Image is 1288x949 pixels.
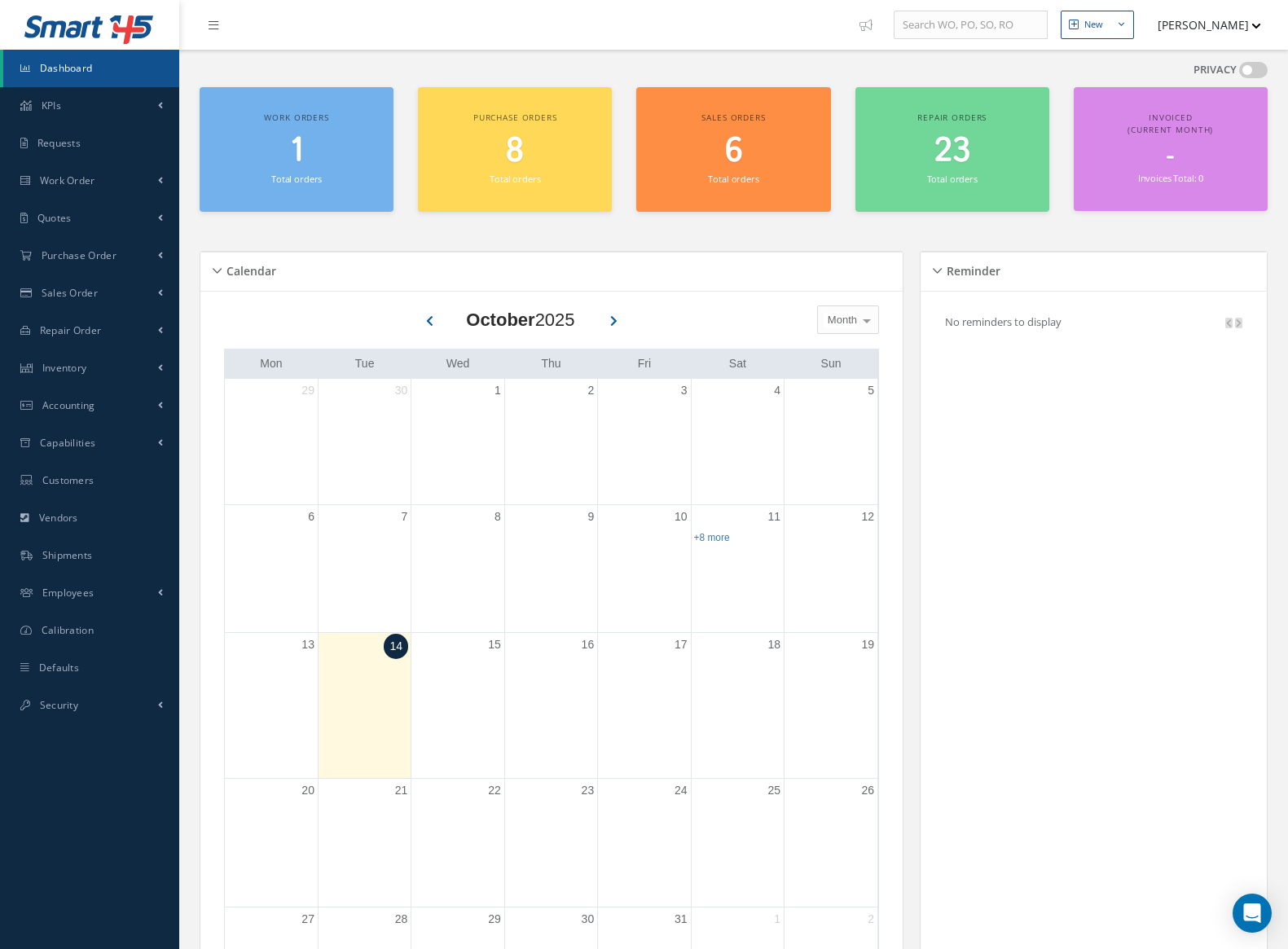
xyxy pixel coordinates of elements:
td: September 30, 2025 [318,379,411,505]
a: October 2, 2025 [584,379,597,402]
a: October 5, 2025 [864,379,877,402]
span: Sales Order [42,286,98,300]
a: October 23, 2025 [578,779,598,802]
a: Tuesday [352,354,378,374]
td: October 11, 2025 [691,504,784,633]
a: October 6, 2025 [305,505,318,529]
a: October 11, 2025 [764,505,784,529]
td: October 17, 2025 [598,633,691,779]
h5: Calendar [222,259,276,279]
a: Purchase orders 8 Total orders [418,87,612,212]
td: October 15, 2025 [411,633,504,779]
a: Invoiced (Current Month) - Invoices Total: 0 [1074,87,1268,211]
a: October 18, 2025 [764,633,784,657]
td: October 18, 2025 [691,633,784,779]
button: [PERSON_NAME] [1142,9,1261,41]
span: Capabilities [40,436,96,450]
a: Saturday [726,354,750,374]
span: Dashboard [40,61,93,75]
span: 6 [725,128,743,174]
span: Accounting [42,398,95,412]
a: November 1, 2025 [771,907,784,931]
td: October 23, 2025 [504,778,597,907]
button: New [1061,11,1134,39]
td: October 6, 2025 [225,504,318,633]
span: Vendors [39,511,78,525]
b: October [466,310,534,330]
span: Repair orders [917,112,987,123]
td: October 26, 2025 [785,778,877,907]
span: Calibration [42,623,94,637]
td: October 9, 2025 [504,504,597,633]
small: Total orders [490,173,540,185]
a: Friday [635,354,654,374]
small: Total orders [927,173,978,185]
td: October 25, 2025 [691,778,784,907]
a: October 26, 2025 [858,779,877,802]
a: October 14, 2025 [384,634,408,659]
div: New [1084,18,1103,32]
span: Repair Order [40,323,102,337]
a: Dashboard [3,50,179,87]
span: Inventory [42,361,87,375]
td: September 29, 2025 [225,379,318,505]
td: October 3, 2025 [598,379,691,505]
span: Sales orders [701,112,765,123]
span: Defaults [39,661,79,674]
td: October 20, 2025 [225,778,318,907]
a: September 29, 2025 [298,379,318,402]
span: KPIs [42,99,61,112]
span: Month [824,312,857,328]
span: Purchase Order [42,248,116,262]
a: Wednesday [443,354,473,374]
a: October 25, 2025 [764,779,784,802]
span: (Current Month) [1128,124,1213,135]
td: October 22, 2025 [411,778,504,907]
a: October 30, 2025 [578,907,598,931]
a: October 10, 2025 [671,505,691,529]
td: October 16, 2025 [504,633,597,779]
td: October 2, 2025 [504,379,597,505]
a: October 12, 2025 [858,505,877,529]
a: Show 8 more events [694,532,730,543]
span: 1 [290,128,303,174]
span: - [1167,141,1174,173]
a: Sales orders 6 Total orders [636,87,830,212]
a: October 3, 2025 [678,379,691,402]
a: September 30, 2025 [392,379,411,402]
a: October 15, 2025 [485,633,504,657]
td: October 8, 2025 [411,504,504,633]
span: Quotes [37,211,72,225]
span: Requests [37,136,81,150]
a: October 1, 2025 [491,379,504,402]
a: Work orders 1 Total orders [200,87,393,212]
small: Total orders [708,173,758,185]
span: Work Order [40,174,95,187]
span: 8 [506,128,524,174]
a: October 4, 2025 [771,379,784,402]
a: Thursday [538,354,564,374]
a: Repair orders 23 Total orders [855,87,1049,212]
a: October 16, 2025 [578,633,598,657]
a: November 2, 2025 [864,907,877,931]
a: October 31, 2025 [671,907,691,931]
span: 23 [934,128,970,174]
a: October 28, 2025 [392,907,411,931]
a: October 9, 2025 [584,505,597,529]
td: October 19, 2025 [785,633,877,779]
td: October 1, 2025 [411,379,504,505]
span: Purchase orders [473,112,557,123]
td: October 5, 2025 [785,379,877,505]
small: Total orders [271,173,322,185]
small: Invoices Total: 0 [1138,172,1203,184]
input: Search WO, PO, SO, RO [894,11,1048,40]
a: October 19, 2025 [858,633,877,657]
a: Sunday [818,354,845,374]
td: October 21, 2025 [318,778,411,907]
a: October 21, 2025 [392,779,411,802]
a: October 13, 2025 [298,633,318,657]
span: Employees [42,586,95,600]
a: October 17, 2025 [671,633,691,657]
a: Monday [257,354,285,374]
p: No reminders to display [945,314,1062,329]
